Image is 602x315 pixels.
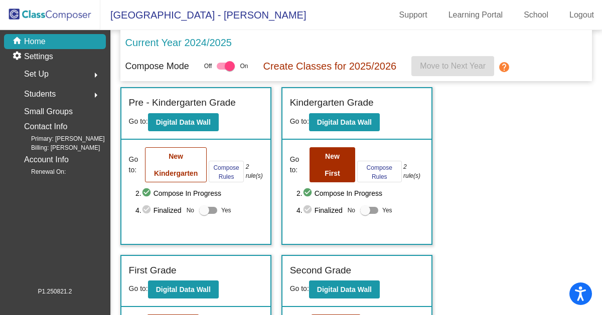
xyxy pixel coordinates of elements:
a: Support [391,7,435,23]
span: Go to: [290,284,309,292]
mat-icon: home [12,36,24,48]
span: Primary: [PERSON_NAME] [15,134,105,143]
button: Compose Rules [209,161,244,182]
b: Digital Data Wall [317,118,372,126]
label: First Grade [129,263,177,278]
span: 2. Compose In Progress [135,187,263,199]
button: Move to Next Year [411,56,494,76]
button: Digital Data Wall [148,113,219,131]
p: Compose Mode [125,60,189,73]
button: Compose Rules [357,161,402,182]
i: 2 rule(s) [246,162,263,180]
p: Home [24,36,46,48]
label: Kindergarten Grade [290,96,374,110]
mat-icon: check_circle [141,204,154,216]
button: Digital Data Wall [148,280,219,298]
mat-icon: check_circle [141,187,154,199]
p: Create Classes for 2025/2026 [263,59,396,74]
mat-icon: help [498,61,510,73]
span: On [240,62,248,71]
span: Go to: [129,154,143,175]
b: Digital Data Wall [156,285,211,293]
p: Current Year 2024/2025 [125,35,232,50]
mat-icon: settings [12,51,24,63]
span: Students [24,87,56,101]
b: New Kindergarten [154,152,198,177]
span: Off [204,62,212,71]
p: Settings [24,51,53,63]
mat-icon: arrow_right [90,69,102,81]
span: Set Up [24,67,49,81]
a: School [516,7,556,23]
span: Go to: [129,117,148,125]
p: Small Groups [24,105,73,119]
span: Renewal On: [15,167,66,176]
mat-icon: check_circle [303,204,315,216]
button: New Kindergarten [145,147,206,182]
b: New First [325,152,340,177]
p: Contact Info [24,120,67,134]
i: 2 rule(s) [403,162,424,180]
span: Go to: [129,284,148,292]
button: Digital Data Wall [309,280,380,298]
label: Second Grade [290,263,352,278]
label: Pre - Kindergarten Grade [129,96,236,110]
b: Digital Data Wall [317,285,372,293]
span: [GEOGRAPHIC_DATA] - [PERSON_NAME] [100,7,306,23]
span: 4. Finalized [135,204,182,216]
span: Yes [221,204,231,216]
p: Account Info [24,153,69,167]
a: Logout [561,7,602,23]
span: Billing: [PERSON_NAME] [15,143,100,152]
span: Move to Next Year [420,62,486,70]
span: Go to: [290,117,309,125]
span: Yes [382,204,392,216]
mat-icon: arrow_right [90,89,102,101]
span: Go to: [290,154,308,175]
span: 4. Finalized [296,204,343,216]
span: No [348,206,355,215]
b: Digital Data Wall [156,118,211,126]
button: Digital Data Wall [309,113,380,131]
button: New First [310,147,355,182]
span: 2. Compose In Progress [296,187,424,199]
mat-icon: check_circle [303,187,315,199]
span: No [187,206,194,215]
a: Learning Portal [440,7,511,23]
